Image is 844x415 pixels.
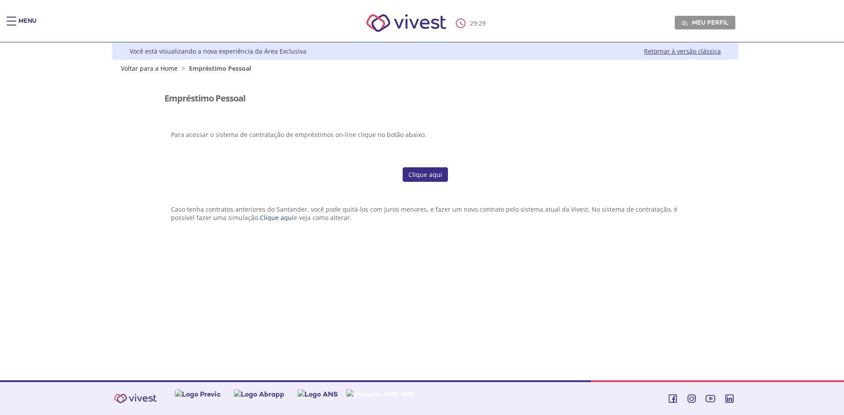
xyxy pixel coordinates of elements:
[298,390,338,399] img: Logo ANS
[675,16,735,29] a: Meu perfil
[164,167,687,182] section: <span lang="pt-BR" dir="ltr">CMCorp</span>
[164,80,687,159] section: <span lang="pt-BR" dir="ltr">Visualizador do Conteúdo da Web</span>
[105,43,738,380] div: Vivest
[346,390,414,399] img: Imagem ANS-SIG
[692,18,728,26] span: Meu perfil
[234,390,284,399] img: Logo Abrapp
[121,64,178,72] a: Voltar para a Home
[456,18,487,28] div: :
[175,390,221,399] img: Logo Previc
[260,213,294,222] a: Clique aqui
[18,17,36,34] div: Menu
[357,4,456,42] img: Vivest
[644,47,721,55] a: Retornar à versão clássica
[109,389,162,408] img: Vivest
[179,64,187,72] span: >
[164,191,687,242] section: <span lang="pt-BR" dir="ltr">Visualizador do Conteúdo da Web</span> 1
[171,205,680,222] p: Caso tenha contratos anteriores do Santander, você pode quitá-los com juros menores, e fazer um n...
[403,167,448,182] a: Clique aqui
[164,94,245,103] h3: Empréstimo Pessoal
[130,47,306,55] div: Você está visualizando a nova experiência da Área Exclusiva
[479,19,486,27] span: 29
[189,64,251,72] span: Empréstimo Pessoal
[470,19,477,27] span: 29
[171,122,680,139] p: Para acessar o sistema de contratação de empréstimos on-line clique no botão abaixo.
[681,20,688,26] img: Meu perfil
